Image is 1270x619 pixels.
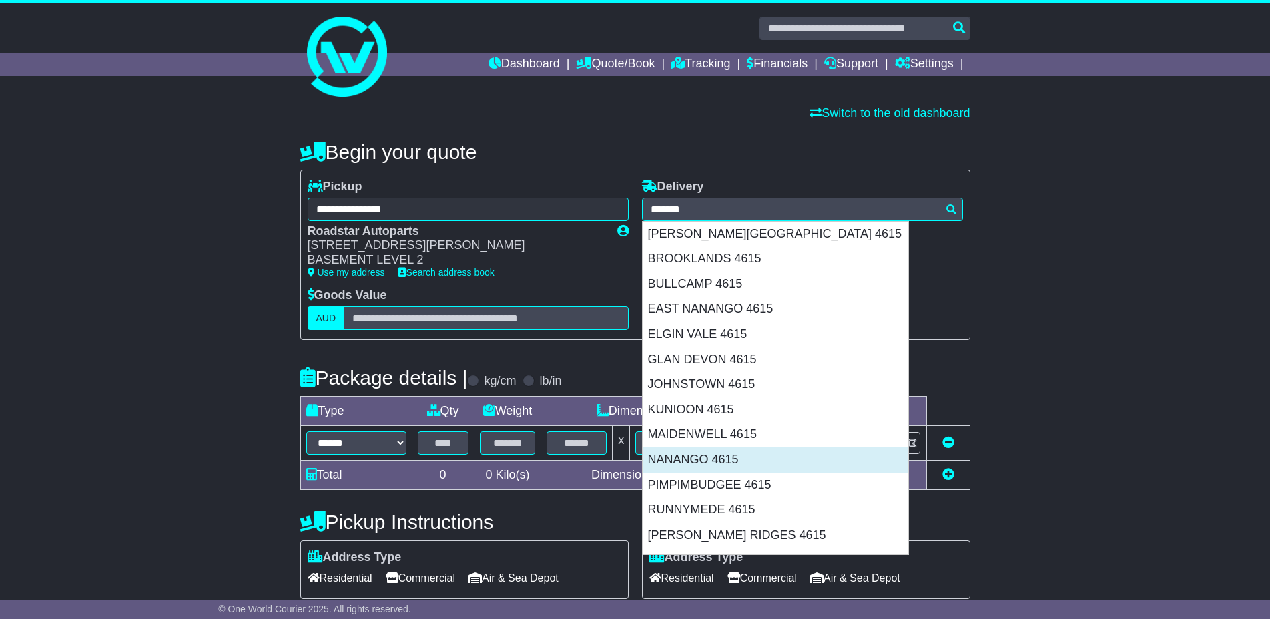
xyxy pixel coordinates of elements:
[541,396,789,425] td: Dimensions (L x W x H)
[300,511,629,533] h4: Pickup Instructions
[643,372,908,397] div: JOHNSTOWN 4615
[643,422,908,447] div: MAIDENWELL 4615
[539,374,561,389] label: lb/in
[541,460,789,489] td: Dimensions in Centimetre(s)
[468,568,559,588] span: Air & Sea Depot
[308,224,604,239] div: Roadstar Autoparts
[218,604,411,614] span: © One World Courier 2025. All rights reserved.
[642,198,963,221] typeahead: Please provide city
[810,106,970,120] a: Switch to the old dashboard
[308,288,387,303] label: Goods Value
[643,523,908,548] div: [PERSON_NAME] RIDGES 4615
[942,468,954,481] a: Add new item
[412,460,474,489] td: 0
[643,246,908,272] div: BROOKLANDS 4615
[642,180,704,194] label: Delivery
[308,238,604,253] div: [STREET_ADDRESS][PERSON_NAME]
[671,53,730,76] a: Tracking
[747,53,808,76] a: Financials
[484,374,516,389] label: kg/cm
[643,296,908,322] div: EAST NANANGO 4615
[489,53,560,76] a: Dashboard
[643,222,908,247] div: [PERSON_NAME][GEOGRAPHIC_DATA] 4615
[308,180,362,194] label: Pickup
[300,460,412,489] td: Total
[386,568,455,588] span: Commercial
[643,272,908,297] div: BULLCAMP 4615
[643,497,908,523] div: RUNNYMEDE 4615
[308,550,402,565] label: Address Type
[398,267,495,278] a: Search address book
[613,425,630,460] td: x
[308,267,385,278] a: Use my address
[474,460,541,489] td: Kilo(s)
[485,468,492,481] span: 0
[300,141,970,163] h4: Begin your quote
[474,396,541,425] td: Weight
[643,347,908,373] div: GLAN DEVON 4615
[942,436,954,449] a: Remove this item
[412,396,474,425] td: Qty
[308,253,604,268] div: BASEMENT LEVEL 2
[895,53,954,76] a: Settings
[649,568,714,588] span: Residential
[308,306,345,330] label: AUD
[643,473,908,498] div: PIMPIMBUDGEE 4615
[810,568,900,588] span: Air & Sea Depot
[308,568,372,588] span: Residential
[643,548,908,573] div: [GEOGRAPHIC_DATA] 4615
[300,396,412,425] td: Type
[643,397,908,423] div: KUNIOON 4615
[649,550,743,565] label: Address Type
[727,568,797,588] span: Commercial
[643,447,908,473] div: NANANGO 4615
[300,367,468,389] h4: Package details |
[824,53,878,76] a: Support
[643,322,908,347] div: ELGIN VALE 4615
[576,53,655,76] a: Quote/Book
